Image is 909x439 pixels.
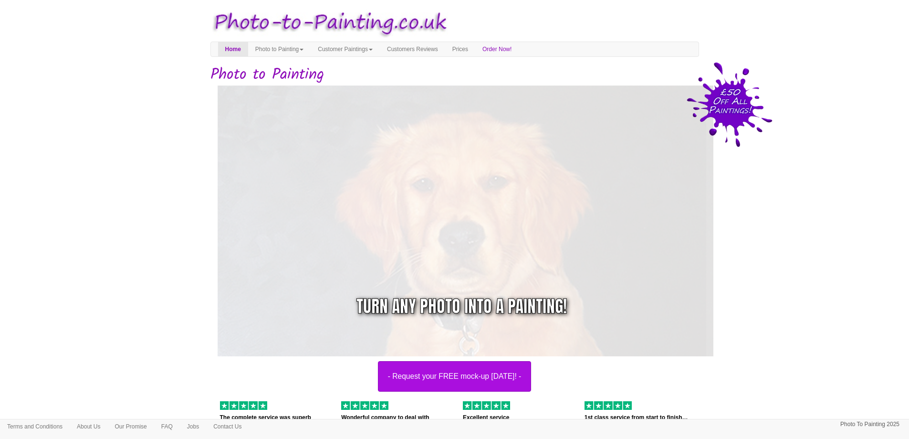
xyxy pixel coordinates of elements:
p: 1st class service from start to finish… [585,413,692,423]
img: dog.jpg [218,86,721,364]
a: Customers Reviews [380,42,445,56]
img: 5 of out 5 stars [341,401,388,410]
a: Photo to Painting [248,42,311,56]
a: Prices [445,42,475,56]
img: 5 of out 5 stars [463,401,510,410]
img: 5 of out 5 stars [585,401,632,410]
a: Customer Paintings [311,42,380,56]
button: - Request your FREE mock-up [DATE]! - [378,361,532,392]
img: 50 pound price drop [687,62,773,147]
p: The complete service was superb from… [220,413,327,433]
div: Turn any photo into a painting! [356,294,567,319]
a: Order Now! [475,42,519,56]
a: FAQ [154,419,180,434]
a: Jobs [180,419,206,434]
img: Photo to Painting [206,5,450,42]
a: Contact Us [206,419,249,434]
h1: Photo to Painting [210,66,699,83]
p: Wonderful company to deal with [341,413,449,423]
p: Photo To Painting 2025 [840,419,899,429]
a: About Us [70,419,107,434]
img: 5 of out 5 stars [220,401,267,410]
a: Our Promise [107,419,154,434]
a: Home [218,42,248,56]
p: Excellent service [463,413,570,423]
a: - Request your FREE mock-up [DATE]! - [203,86,706,392]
